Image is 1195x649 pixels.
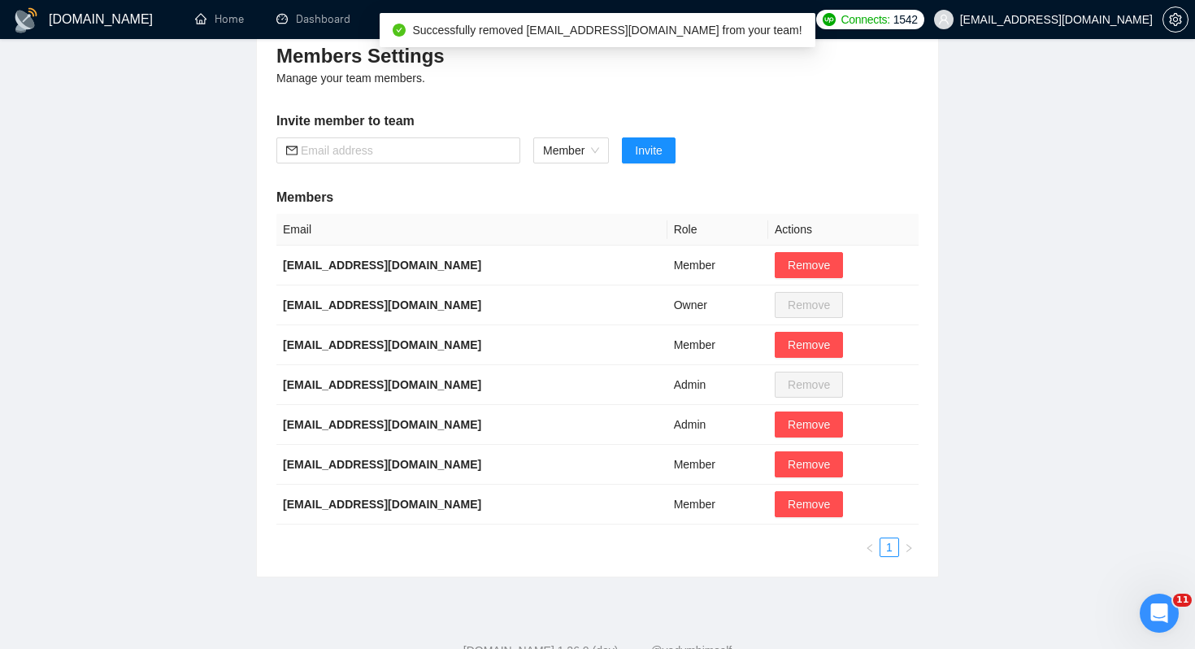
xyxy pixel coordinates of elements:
[841,11,889,28] span: Connects:
[1162,7,1188,33] button: setting
[775,491,843,517] button: Remove
[393,24,406,37] span: check-circle
[667,485,768,525] td: Member
[276,111,919,131] h5: Invite member to team
[622,137,675,163] button: Invite
[667,365,768,405] td: Admin
[283,498,481,511] b: [EMAIL_ADDRESS][DOMAIN_NAME]
[667,246,768,285] td: Member
[938,14,949,25] span: user
[860,538,880,557] li: Previous Page
[276,12,350,26] a: dashboardDashboard
[283,378,481,391] b: [EMAIL_ADDRESS][DOMAIN_NAME]
[276,214,667,246] th: Email
[667,325,768,365] td: Member
[667,285,768,325] td: Owner
[283,298,481,311] b: [EMAIL_ADDRESS][DOMAIN_NAME]
[788,256,830,274] span: Remove
[775,332,843,358] button: Remove
[775,451,843,477] button: Remove
[283,418,481,431] b: [EMAIL_ADDRESS][DOMAIN_NAME]
[283,458,481,471] b: [EMAIL_ADDRESS][DOMAIN_NAME]
[899,538,919,557] li: Next Page
[1162,13,1188,26] a: setting
[904,543,914,553] span: right
[788,336,830,354] span: Remove
[860,538,880,557] button: left
[13,7,39,33] img: logo
[893,11,918,28] span: 1542
[768,214,919,246] th: Actions
[667,214,768,246] th: Role
[788,495,830,513] span: Remove
[276,188,919,207] h5: Members
[899,538,919,557] button: right
[283,259,481,272] b: [EMAIL_ADDRESS][DOMAIN_NAME]
[286,145,298,156] span: mail
[276,72,425,85] span: Manage your team members.
[412,24,802,37] span: Successfully removed [EMAIL_ADDRESS][DOMAIN_NAME] from your team!
[775,412,843,438] button: Remove
[880,538,898,556] a: 1
[880,538,899,557] li: 1
[788,455,830,473] span: Remove
[823,13,836,26] img: upwork-logo.png
[543,138,599,163] span: Member
[276,43,919,69] h3: Members Settings
[383,12,443,26] a: searchScanner
[1163,13,1188,26] span: setting
[301,142,511,159] input: Email address
[775,252,843,278] button: Remove
[283,338,481,351] b: [EMAIL_ADDRESS][DOMAIN_NAME]
[788,416,830,433] span: Remove
[635,142,662,159] span: Invite
[1173,594,1192,607] span: 11
[865,543,875,553] span: left
[195,12,244,26] a: homeHome
[1140,594,1179,633] iframe: Intercom live chat
[667,405,768,445] td: Admin
[667,445,768,485] td: Member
